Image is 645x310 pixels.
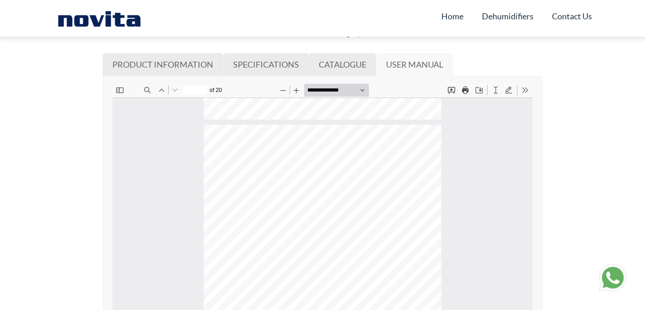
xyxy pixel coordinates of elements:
[331,29,408,37] span: Category:
[223,53,309,76] a: SPECIFICATIONS
[552,7,592,25] a: Contact Us
[103,53,223,76] a: PRODUCT INFORMATION
[482,7,534,25] a: Dehumidifiers
[53,9,146,28] img: Novita
[309,53,376,76] a: CATALOGUE
[376,53,453,76] a: USER MANUAL
[441,7,463,25] a: Home
[363,29,408,37] a: Dehumidifiers
[112,59,213,69] span: PRODUCT INFORMATION
[319,59,366,69] span: CATALOGUE
[233,59,299,69] span: SPECIFICATIONS
[386,59,443,69] span: USER MANUAL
